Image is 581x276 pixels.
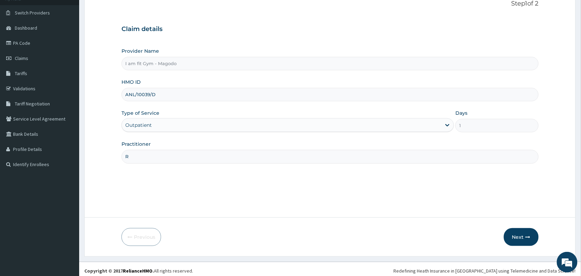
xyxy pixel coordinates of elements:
button: Previous [122,228,161,246]
span: Tariff Negotiation [15,101,50,107]
input: Enter HMO ID [122,88,539,101]
label: HMO ID [122,79,141,85]
span: Tariffs [15,70,27,76]
label: Days [455,110,467,116]
span: Switch Providers [15,10,50,16]
h3: Claim details [122,25,539,33]
span: Dashboard [15,25,37,31]
strong: Copyright © 2017 . [84,268,154,274]
button: Next [504,228,539,246]
img: d_794563401_company_1708531726252_794563401 [13,34,28,52]
div: Redefining Heath Insurance in [GEOGRAPHIC_DATA] using Telemedicine and Data Science! [394,267,576,274]
div: Minimize live chat window [113,3,129,20]
span: Claims [15,55,28,61]
label: Provider Name [122,48,159,54]
textarea: Type your message and hit 'Enter' [3,188,131,212]
label: Type of Service [122,110,159,116]
input: Enter Name [122,150,539,163]
label: Practitioner [122,141,151,147]
span: We're online! [40,87,95,156]
a: RelianceHMO [123,268,152,274]
div: Chat with us now [36,39,116,48]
